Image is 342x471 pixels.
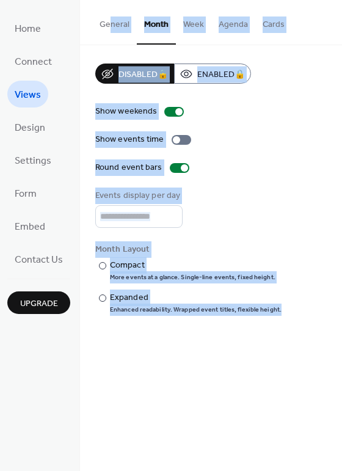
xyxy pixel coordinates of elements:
span: Design [15,119,45,138]
span: Views [15,86,41,105]
a: Views [7,81,48,108]
button: Upgrade [7,291,70,314]
div: Expanded [110,291,279,304]
a: Home [7,15,48,42]
div: Compact [110,259,273,272]
span: Contact Us [15,250,63,270]
span: Connect [15,53,52,72]
span: Settings [15,152,51,171]
span: Upgrade [20,298,58,310]
div: Show weekends [95,105,157,118]
a: Form [7,180,44,206]
div: Month Layout [95,243,324,256]
div: Enhanced readability. Wrapped event titles, flexible height. [110,305,282,314]
div: More events at a glance. Single-line events, fixed height. [110,273,275,282]
div: Show events time [95,133,164,146]
span: Home [15,20,41,39]
span: Form [15,184,37,204]
a: Design [7,114,53,141]
a: Embed [7,213,53,239]
a: Connect [7,48,59,75]
a: Settings [7,147,59,173]
span: Embed [15,217,45,237]
a: Contact Us [7,246,70,272]
div: Events display per day [95,189,180,202]
div: Round event bars [95,161,162,174]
